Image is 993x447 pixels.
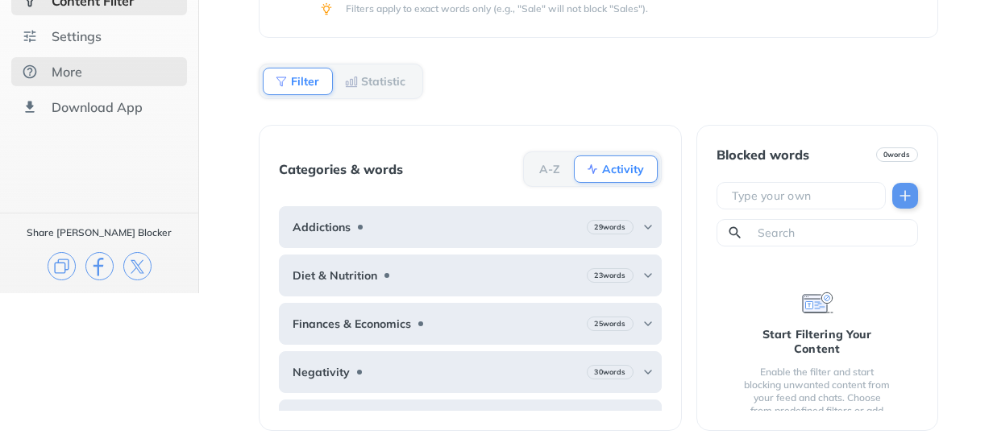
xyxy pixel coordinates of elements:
[48,252,76,280] img: copy.svg
[594,366,625,378] b: 30 words
[123,252,152,280] img: x.svg
[275,75,288,88] img: Filter
[346,2,915,15] div: Filters apply to exact words only (e.g., "Sale" will not block "Sales").
[52,99,143,115] div: Download App
[594,270,625,281] b: 23 words
[22,28,38,44] img: settings.svg
[52,28,102,44] div: Settings
[279,162,403,176] div: Categories & words
[293,366,350,379] b: Negativity
[52,64,82,80] div: More
[594,221,625,233] b: 29 words
[742,366,892,430] div: Enable the filter and start blocking unwanted content from your feed and chats. Choose from prede...
[730,188,879,204] input: Type your own
[291,77,319,86] b: Filter
[602,164,644,174] b: Activity
[27,226,172,239] div: Share [PERSON_NAME] Blocker
[539,164,560,174] b: A-Z
[717,147,809,162] div: Blocked words
[85,252,114,280] img: facebook.svg
[883,149,911,160] b: 0 words
[586,163,599,176] img: Activity
[742,327,892,356] div: Start Filtering Your Content
[22,64,38,80] img: about.svg
[594,318,625,329] b: 25 words
[756,225,911,241] input: Search
[345,75,358,88] img: Statistic
[293,221,351,234] b: Addictions
[293,317,411,330] b: Finances & Economics
[22,99,38,115] img: download-app.svg
[361,77,405,86] b: Statistic
[293,269,377,282] b: Diet & Nutrition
